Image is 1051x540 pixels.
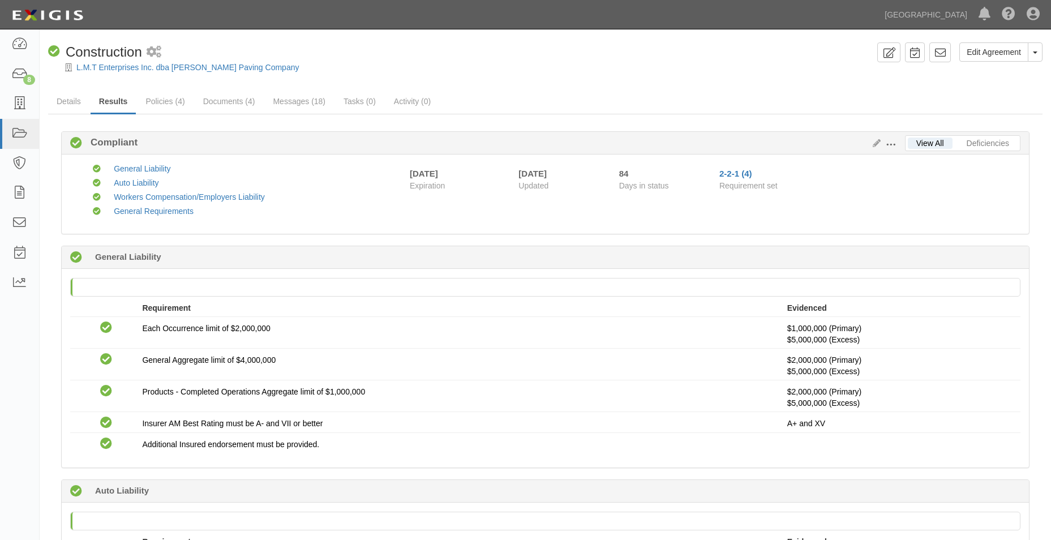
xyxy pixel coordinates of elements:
[91,90,136,114] a: Results
[76,63,299,72] a: L.M.T Enterprises Inc. dba [PERSON_NAME] Paving Company
[142,303,191,312] strong: Requirement
[335,90,384,113] a: Tasks (0)
[787,418,1012,429] p: A+ and XV
[93,165,101,173] i: Compliant
[868,139,881,148] a: Edit Results
[23,75,35,85] div: 8
[195,90,264,113] a: Documents (4)
[1002,8,1015,22] i: Help Center - Complianz
[787,398,860,408] span: Policy #N-EC700076500 Insurer: Greenwich Insurance Company
[100,385,112,397] i: Compliant
[787,303,827,312] strong: Evidenced
[142,440,319,449] span: Additional Insured endorsement must be provided.
[70,486,82,498] i: Compliant 150 days (since 05/16/2025)
[70,252,82,264] i: Compliant 150 days (since 05/16/2025)
[787,354,1012,377] p: $2,000,000 (Primary)
[114,178,158,187] a: Auto Liability
[908,138,953,149] a: View All
[95,251,161,263] b: General Liability
[142,355,276,365] span: General Aggregate limit of $4,000,000
[100,354,112,366] i: Compliant
[82,136,138,149] b: Compliant
[114,207,194,216] a: General Requirements
[100,417,112,429] i: Compliant
[48,46,60,58] i: Compliant
[619,168,711,179] div: Since 07/21/2025
[142,324,270,333] span: Each Occurrence limit of $2,000,000
[385,90,439,113] a: Activity (0)
[93,208,101,216] i: Compliant
[787,386,1012,409] p: $2,000,000 (Primary)
[8,5,87,25] img: logo-5460c22ac91f19d4615b14bd174203de0afe785f0fc80cf4dbbc73dc1793850b.png
[619,181,669,190] span: Days in status
[959,42,1028,62] a: Edit Agreement
[48,90,89,113] a: Details
[264,90,334,113] a: Messages (18)
[70,138,82,149] i: Compliant
[93,179,101,187] i: Compliant
[410,180,510,191] span: Expiration
[518,181,548,190] span: Updated
[518,168,602,179] div: [DATE]
[787,335,860,344] span: Policy #N-EC700076500 Insurer: Greenwich Insurance Company
[142,419,323,428] span: Insurer AM Best Rating must be A- and VII or better
[114,164,170,173] a: General Liability
[719,181,778,190] span: Requirement set
[142,387,365,396] span: Products - Completed Operations Aggregate limit of $1,000,000
[100,322,112,334] i: Compliant
[879,3,973,26] a: [GEOGRAPHIC_DATA]
[95,485,149,496] b: Auto Liability
[787,367,860,376] span: Policy #N-EC700076500 Insurer: Greenwich Insurance Company
[958,138,1018,149] a: Deficiencies
[93,194,101,202] i: Compliant
[100,438,112,450] i: Compliant
[66,44,142,59] span: Construction
[719,169,752,178] a: 2-2-1 (4)
[410,168,438,179] div: [DATE]
[787,323,1012,345] p: $1,000,000 (Primary)
[48,42,142,62] div: Construction
[147,46,161,58] i: 2 scheduled workflows
[137,90,193,113] a: Policies (4)
[114,192,265,202] a: Workers Compensation/Employers Liability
